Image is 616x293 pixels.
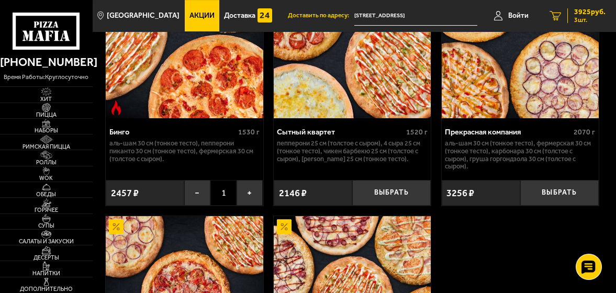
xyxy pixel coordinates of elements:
[354,6,477,26] input: Ваш адрес доставки
[277,219,292,234] img: Акционный
[109,100,124,115] img: Острое блюдо
[224,12,255,19] span: Доставка
[406,128,428,137] span: 1520 г
[520,180,599,206] button: Выбрать
[111,187,139,199] span: 2457 ₽
[445,140,595,171] p: Аль-Шам 30 см (тонкое тесто), Фермерская 30 см (тонкое тесто), Карбонара 30 см (толстое с сыром),...
[445,128,571,137] div: Прекрасная компания
[210,180,237,206] span: 1
[237,180,263,206] button: +
[277,128,403,137] div: Сытный квартет
[574,128,595,137] span: 2070 г
[574,17,606,23] span: 3 шт.
[352,180,431,206] button: Выбрать
[107,12,180,19] span: [GEOGRAPHIC_DATA]
[238,128,260,137] span: 1530 г
[257,8,272,23] img: 15daf4d41897b9f0e9f617042186c801.svg
[277,140,427,163] p: Пепперони 25 см (толстое с сыром), 4 сыра 25 см (тонкое тесто), Чикен Барбекю 25 см (толстое с сы...
[446,187,474,199] span: 3256 ₽
[574,8,606,16] span: 3925 руб.
[109,128,236,137] div: Бинго
[354,6,477,26] span: проспект Просвещения, 106к1
[288,13,354,19] span: Доставить по адресу:
[279,187,307,199] span: 2146 ₽
[184,180,210,206] button: −
[189,12,215,19] span: Акции
[109,219,124,234] img: Акционный
[109,140,260,163] p: Аль-Шам 30 см (тонкое тесто), Пепперони Пиканто 30 см (тонкое тесто), Фермерская 30 см (толстое с...
[508,12,529,19] span: Войти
